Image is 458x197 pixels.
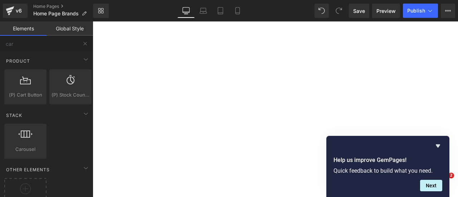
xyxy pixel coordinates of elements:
span: Preview [376,7,396,15]
a: Tablet [212,4,229,18]
span: Product [5,58,31,64]
a: Global Style [47,21,93,36]
a: Desktop [177,4,195,18]
span: Save [353,7,365,15]
div: v6 [14,6,23,15]
span: Stack [5,112,23,119]
a: Preview [372,4,400,18]
span: Publish [407,8,425,14]
span: Carousel [6,146,44,153]
span: Home Page Brands [33,11,79,16]
button: Hide survey [434,142,442,150]
button: Undo [315,4,329,18]
span: Other Elements [5,166,50,173]
p: Quick feedback to build what you need. [333,167,442,174]
span: (P) Cart Button [6,91,44,99]
button: Redo [332,4,346,18]
button: Next question [420,180,442,191]
button: Publish [403,4,438,18]
button: More [441,4,455,18]
h2: Help us improve GemPages! [333,156,442,164]
span: (P) Stock Counter [52,91,89,99]
a: Laptop [195,4,212,18]
a: New Library [93,4,109,18]
a: Home Pages [33,4,93,9]
a: v6 [3,4,28,18]
a: Mobile [229,4,246,18]
div: Help us improve GemPages! [333,142,442,191]
span: 2 [448,173,454,178]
